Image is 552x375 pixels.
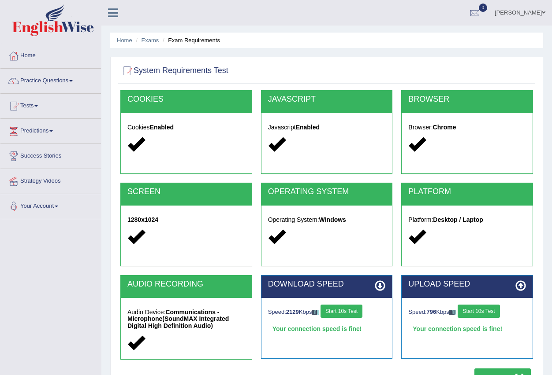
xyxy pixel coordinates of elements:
[408,322,526,335] div: Your connection speed is fine!
[127,95,245,104] h2: COOKIES
[268,280,386,289] h2: DOWNLOAD SPEED
[268,95,386,104] h2: JAVASCRIPT
[408,124,526,131] h5: Browser:
[433,124,456,131] strong: Chrome
[120,64,228,77] h2: System Requirements Test
[408,187,526,196] h2: PLATFORM
[458,305,500,318] button: Start 10s Test
[449,310,456,315] img: ajax-loader-fb-connection.gif
[268,322,386,335] div: Your connection speed is fine!
[321,305,362,318] button: Start 10s Test
[433,216,483,223] strong: Desktop / Laptop
[127,309,245,329] h5: Audio Device:
[408,280,526,289] h2: UPLOAD SPEED
[0,194,101,216] a: Your Account
[408,95,526,104] h2: BROWSER
[0,94,101,116] a: Tests
[268,124,386,131] h5: Javascript
[142,37,159,44] a: Exams
[160,36,220,44] li: Exam Requirements
[479,4,488,12] span: 0
[127,187,245,196] h2: SCREEN
[268,217,386,223] h5: Operating System:
[0,144,101,166] a: Success Stories
[127,309,229,329] strong: Communications - Microphone(SoundMAX Integrated Digital High Definition Audio)
[296,124,320,131] strong: Enabled
[268,187,386,196] h2: OPERATING SYSTEM
[0,44,101,66] a: Home
[127,280,245,289] h2: AUDIO RECORDING
[127,216,158,223] strong: 1280x1024
[0,69,101,91] a: Practice Questions
[0,169,101,191] a: Strategy Videos
[150,124,174,131] strong: Enabled
[408,305,526,320] div: Speed: Kbps
[286,309,299,315] strong: 2129
[0,119,101,141] a: Predictions
[427,309,436,315] strong: 796
[268,305,386,320] div: Speed: Kbps
[319,216,346,223] strong: Windows
[408,217,526,223] h5: Platform:
[117,37,132,44] a: Home
[312,310,319,315] img: ajax-loader-fb-connection.gif
[127,124,245,131] h5: Cookies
